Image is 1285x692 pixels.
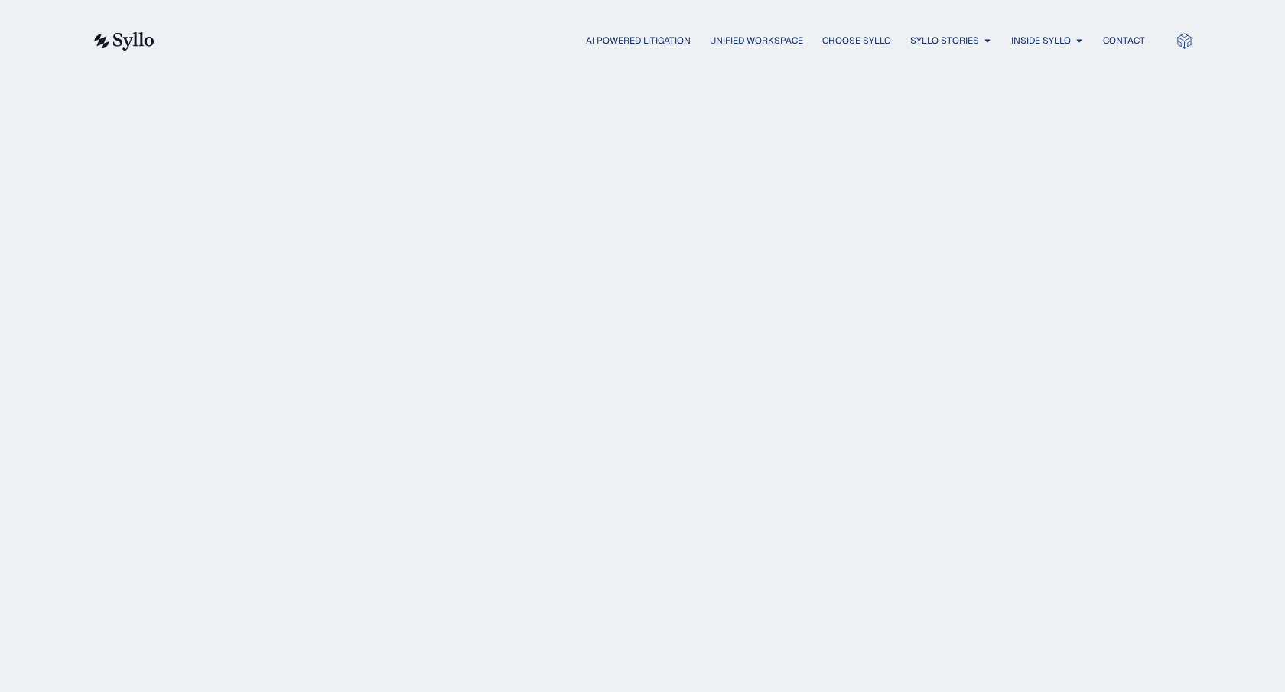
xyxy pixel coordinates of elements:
a: Unified Workspace [710,34,803,47]
a: Choose Syllo [822,34,891,47]
a: AI Powered Litigation [586,34,691,47]
a: Contact [1103,34,1145,47]
div: Menu Toggle [185,34,1145,48]
img: syllo [92,32,155,51]
nav: Menu [185,34,1145,48]
a: Inside Syllo [1011,34,1071,47]
a: Syllo Stories [910,34,979,47]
